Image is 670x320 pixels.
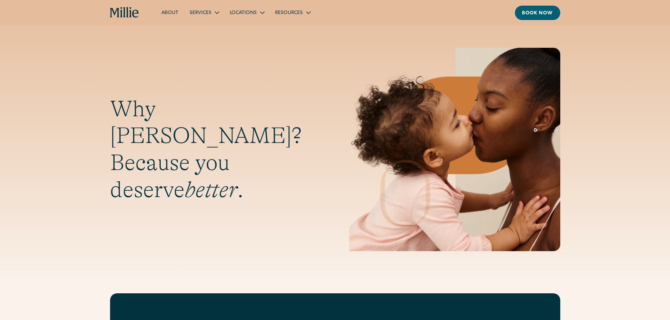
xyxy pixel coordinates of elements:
div: Resources [269,7,315,18]
h1: Why [PERSON_NAME]? Because you deserve . [110,96,321,203]
em: better [185,177,237,202]
div: Locations [230,9,257,17]
a: Book now [515,6,560,20]
img: Mother and baby sharing a kiss, highlighting the emotional bond and nurturing care at the heart o... [349,48,560,251]
a: About [156,7,184,18]
div: Services [184,7,224,18]
a: home [110,7,139,18]
div: Services [190,9,211,17]
div: Locations [224,7,269,18]
div: Book now [522,10,553,17]
div: Resources [275,9,303,17]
